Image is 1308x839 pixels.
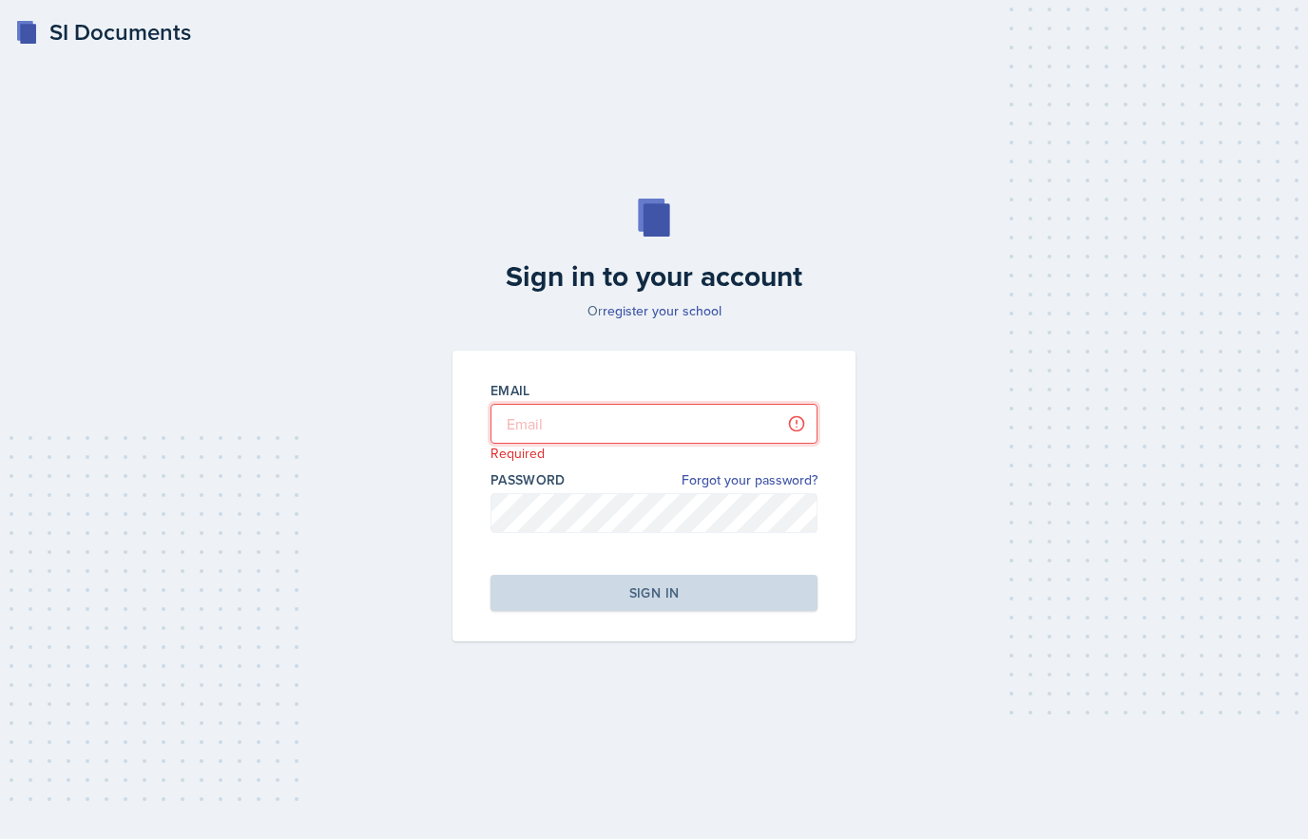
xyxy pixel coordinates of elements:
[490,470,566,489] label: Password
[629,583,679,602] div: Sign in
[682,470,817,490] a: Forgot your password?
[490,444,817,463] p: Required
[441,259,867,294] h2: Sign in to your account
[15,15,191,49] a: SI Documents
[490,381,530,400] label: Email
[441,301,867,320] p: Or
[603,301,721,320] a: register your school
[490,404,817,444] input: Email
[490,575,817,611] button: Sign in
